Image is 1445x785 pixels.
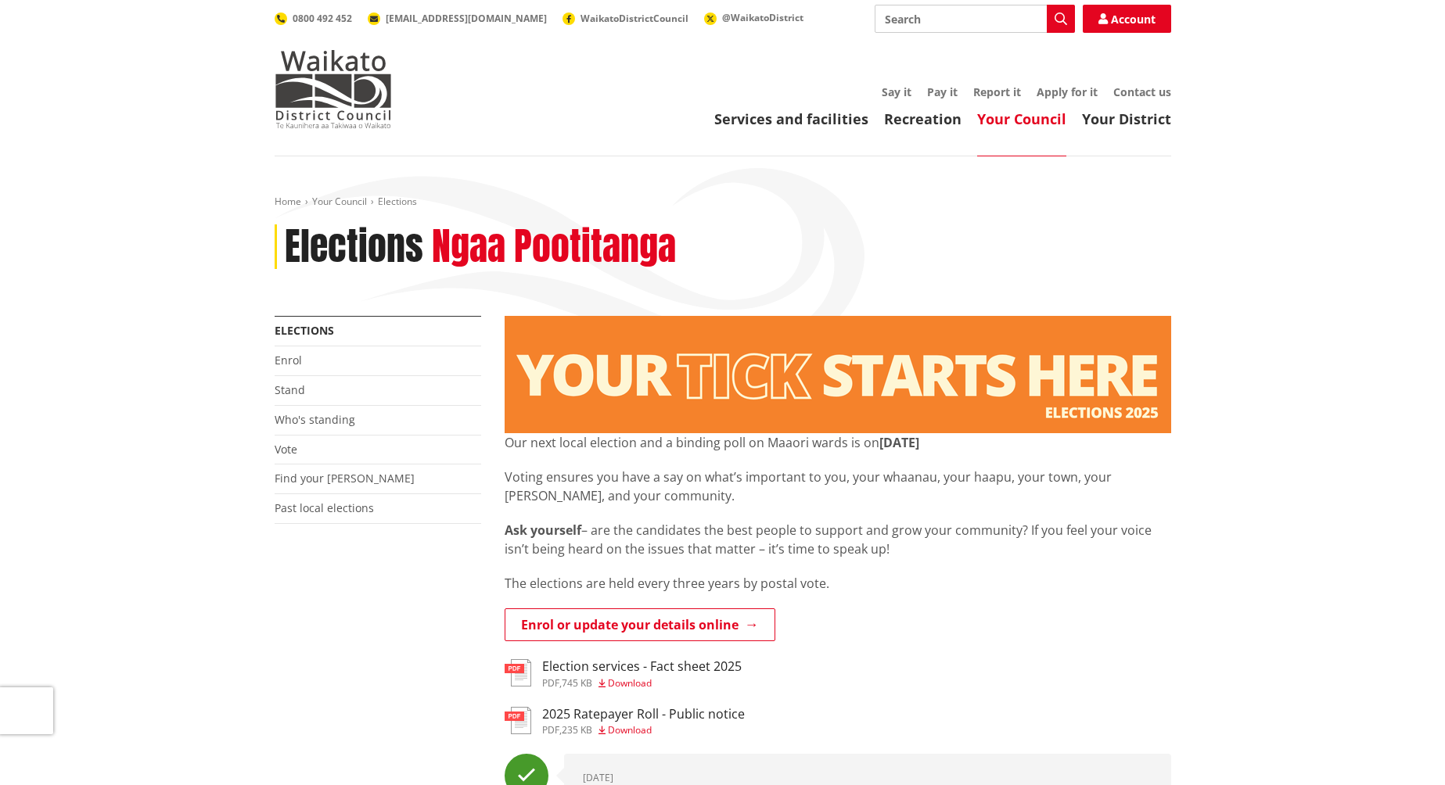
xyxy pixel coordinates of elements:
[1113,84,1171,99] a: Contact us
[368,12,547,25] a: [EMAIL_ADDRESS][DOMAIN_NAME]
[275,500,374,515] a: Past local elections
[505,659,531,686] img: document-pdf.svg
[722,11,803,24] span: @WaikatoDistrict
[704,11,803,24] a: @WaikatoDistrict
[542,726,745,735] div: ,
[562,723,592,737] span: 235 KB
[879,434,919,451] strong: [DATE]
[505,707,745,735] a: 2025 Ratepayer Roll - Public notice pdf,235 KB Download
[505,659,742,687] a: Election services - Fact sheet 2025 pdf,745 KB Download
[505,316,1171,433] img: Elections - Website banner
[1082,109,1171,128] a: Your District
[432,224,676,270] h2: Ngaa Pootitanga
[882,84,911,99] a: Say it
[386,12,547,25] span: [EMAIL_ADDRESS][DOMAIN_NAME]
[505,468,1171,505] p: Voting ensures you have a say on what’s important to you, your whaanau, your haapu, your town, yo...
[275,412,355,427] a: Who's standing
[608,676,652,690] span: Download
[285,224,423,270] h1: Elections
[1373,719,1429,776] iframe: Messenger Launcher
[275,12,352,25] a: 0800 492 452
[884,109,962,128] a: Recreation
[714,109,868,128] a: Services and facilities
[562,676,592,690] span: 745 KB
[505,707,531,734] img: document-pdf.svg
[505,608,775,641] a: Enrol or update your details online
[293,12,352,25] span: 0800 492 452
[875,5,1075,33] input: Search input
[542,679,742,688] div: ,
[275,195,1171,209] nav: breadcrumb
[378,195,417,208] span: Elections
[275,382,305,397] a: Stand
[505,521,1171,558] p: – are the candidates the best people to support and grow your community? If you feel your voice i...
[563,12,688,25] a: WaikatoDistrictCouncil
[542,659,742,674] h3: Election services - Fact sheet 2025
[275,471,415,486] a: Find your [PERSON_NAME]
[927,84,958,99] a: Pay it
[1037,84,1098,99] a: Apply for it
[275,323,334,338] a: Elections
[312,195,367,208] a: Your Council
[977,109,1066,128] a: Your Council
[542,723,559,737] span: pdf
[505,522,581,539] strong: Ask yourself
[275,442,297,457] a: Vote
[608,723,652,737] span: Download
[275,50,392,128] img: Waikato District Council - Te Kaunihera aa Takiwaa o Waikato
[275,195,301,208] a: Home
[275,353,302,367] a: Enrol
[583,772,1152,783] div: [DATE]
[505,574,1171,593] p: The elections are held every three years by postal vote.
[505,433,1171,452] p: Our next local election and a binding poll on Maaori wards is on
[542,707,745,722] h3: 2025 Ratepayer Roll - Public notice
[973,84,1021,99] a: Report it
[581,12,688,25] span: WaikatoDistrictCouncil
[542,676,559,690] span: pdf
[1083,5,1171,33] a: Account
